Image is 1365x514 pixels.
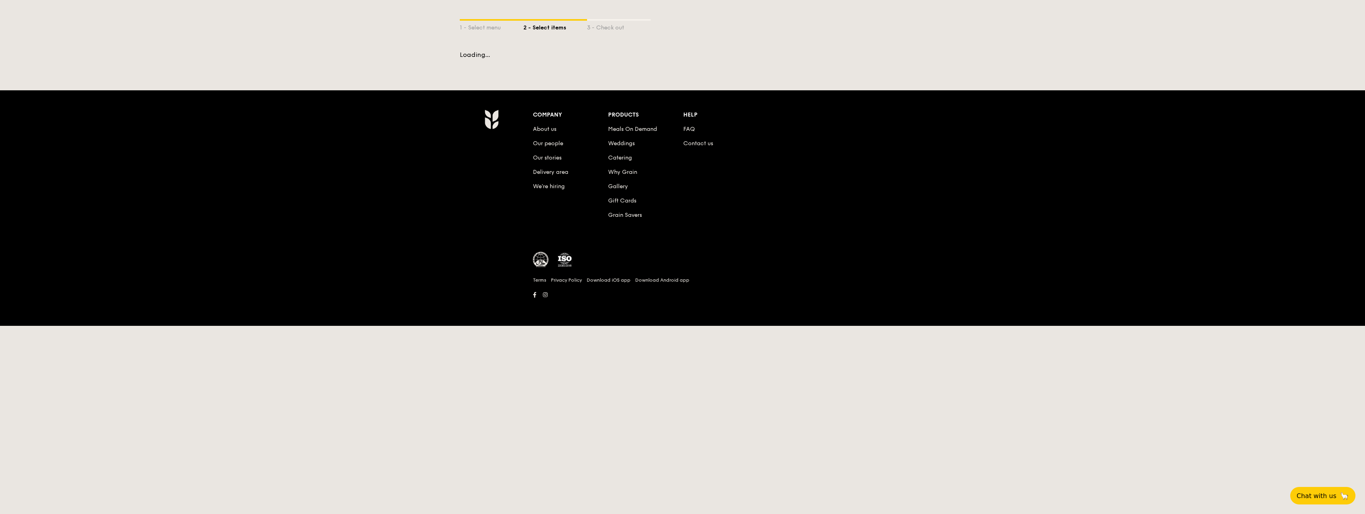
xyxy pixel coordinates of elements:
[523,21,587,32] div: 2 - Select items
[533,183,565,190] a: We’re hiring
[533,252,549,268] img: MUIS Halal Certified
[460,21,523,32] div: 1 - Select menu
[453,300,912,307] h6: Revision
[533,109,608,121] div: Company
[608,154,632,161] a: Catering
[608,212,642,218] a: Grain Savers
[683,126,695,132] a: FAQ
[608,169,637,175] a: Why Grain
[608,140,635,147] a: Weddings
[635,277,689,283] a: Download Android app
[533,154,562,161] a: Our stories
[1340,491,1349,500] span: 🦙
[608,126,657,132] a: Meals On Demand
[608,183,628,190] a: Gallery
[683,140,713,147] a: Contact us
[484,109,498,129] img: AYc88T3wAAAABJRU5ErkJggg==
[608,109,683,121] div: Products
[533,126,556,132] a: About us
[587,21,651,32] div: 3 - Check out
[460,51,905,58] div: Loading...
[533,169,568,175] a: Delivery area
[1290,487,1355,504] button: Chat with us🦙
[533,140,563,147] a: Our people
[533,277,546,283] a: Terms
[587,277,630,283] a: Download iOS app
[1297,492,1336,500] span: Chat with us
[557,252,573,268] img: ISO Certified
[608,197,636,204] a: Gift Cards
[683,109,758,121] div: Help
[551,277,582,283] a: Privacy Policy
